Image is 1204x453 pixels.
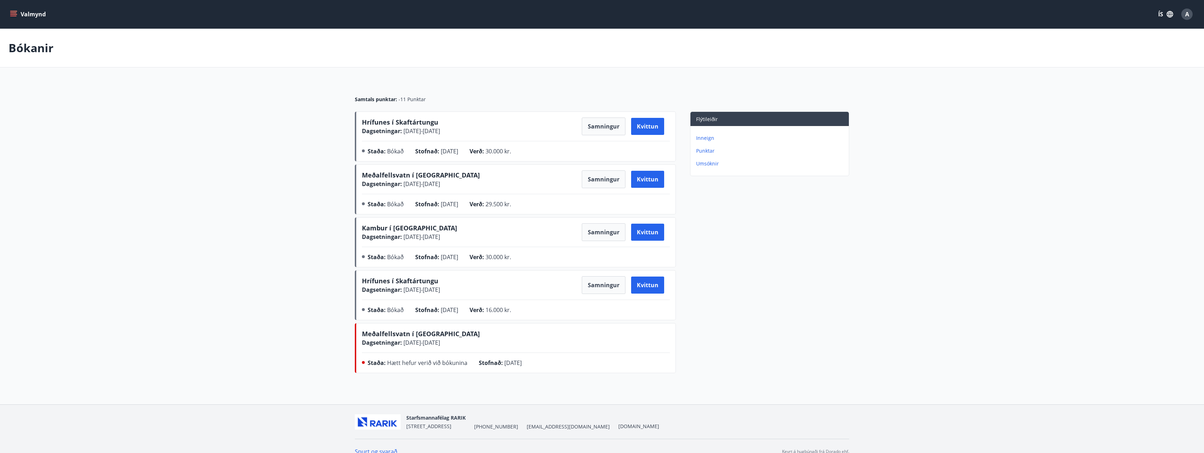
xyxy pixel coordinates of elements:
[415,253,439,261] span: Stofnað :
[582,223,625,241] button: Samningur
[362,180,402,188] span: Dagsetningar :
[387,253,404,261] span: Bókað
[582,118,625,135] button: Samningur
[9,40,54,56] p: Bókanir
[479,359,503,367] span: Stofnað :
[387,306,404,314] span: Bókað
[474,423,518,430] span: [PHONE_NUMBER]
[527,423,610,430] span: [EMAIL_ADDRESS][DOMAIN_NAME]
[387,147,404,155] span: Bókað
[362,127,402,135] span: Dagsetningar :
[631,118,664,135] button: Kvittun
[415,147,439,155] span: Stofnað :
[387,200,404,208] span: Bókað
[470,306,484,314] span: Verð :
[368,200,386,208] span: Staða :
[504,359,522,367] span: [DATE]
[470,253,484,261] span: Verð :
[368,147,386,155] span: Staða :
[402,286,440,294] span: [DATE] - [DATE]
[415,306,439,314] span: Stofnað :
[9,8,49,21] button: menu
[631,171,664,188] button: Kvittun
[696,160,846,167] p: Umsóknir
[362,329,480,338] span: Meðalfellsvatn í [GEOGRAPHIC_DATA]
[362,233,402,241] span: Dagsetningar :
[362,118,438,126] span: Hrífunes í Skaftártungu
[362,286,402,294] span: Dagsetningar :
[362,224,457,232] span: Kambur í [GEOGRAPHIC_DATA]
[486,147,511,155] span: 30.000 kr.
[618,423,659,430] a: [DOMAIN_NAME]
[402,180,440,188] span: [DATE] - [DATE]
[355,414,401,430] img: ZmrgJ79bX6zJLXUGuSjrUVyxXxBt3QcBuEz7Nz1t.png
[441,253,458,261] span: [DATE]
[415,200,439,208] span: Stofnað :
[696,116,718,122] span: Flýtileiðir
[486,200,511,208] span: 29.500 kr.
[696,135,846,142] p: Inneign
[631,277,664,294] button: Kvittun
[368,306,386,314] span: Staða :
[441,306,458,314] span: [DATE]
[470,200,484,208] span: Verð :
[470,147,484,155] span: Verð :
[441,200,458,208] span: [DATE]
[368,359,386,367] span: Staða :
[486,253,511,261] span: 30.000 kr.
[387,359,467,367] span: Hætt hefur verið við bókunina
[441,147,458,155] span: [DATE]
[406,423,451,430] span: [STREET_ADDRESS]
[1185,10,1189,18] span: A
[696,147,846,154] p: Punktar
[355,96,397,103] span: Samtals punktar :
[362,171,480,179] span: Meðalfellsvatn í [GEOGRAPHIC_DATA]
[398,96,426,103] span: -11 Punktar
[1154,8,1177,21] button: ÍS
[362,277,438,285] span: Hrífunes í Skaftártungu
[486,306,511,314] span: 16.000 kr.
[402,339,440,346] span: [DATE] - [DATE]
[582,276,625,294] button: Samningur
[402,127,440,135] span: [DATE] - [DATE]
[368,253,386,261] span: Staða :
[362,339,402,346] span: Dagsetningar :
[631,224,664,241] button: Kvittun
[402,233,440,241] span: [DATE] - [DATE]
[582,170,625,188] button: Samningur
[406,414,466,421] span: Starfsmannafélag RARIK
[1178,6,1195,23] button: A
